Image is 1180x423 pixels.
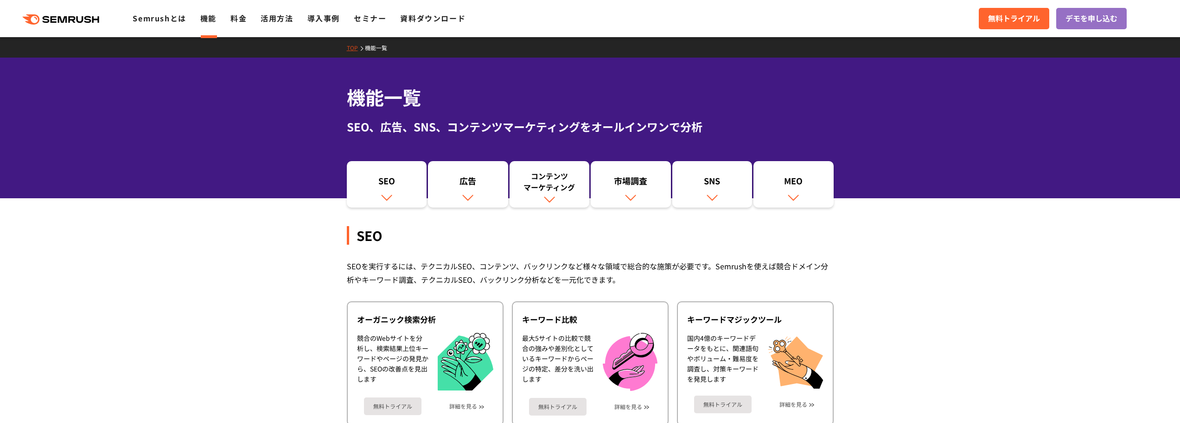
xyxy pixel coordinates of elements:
a: 詳細を見る [779,401,807,408]
div: MEO [758,175,829,191]
span: 無料トライアル [988,13,1040,25]
a: 市場調査 [591,161,671,208]
img: オーガニック検索分析 [438,333,493,391]
div: 市場調査 [595,175,666,191]
a: MEO [753,161,834,208]
a: SNS [672,161,753,208]
a: 活用方法 [261,13,293,24]
a: 導入事例 [307,13,340,24]
a: セミナー [354,13,386,24]
div: SEOを実行するには、テクニカルSEO、コンテンツ、バックリンクなど様々な領域で総合的な施策が必要です。Semrushを使えば競合ドメイン分析やキーワード調査、テクニカルSEO、バックリンク分析... [347,260,834,286]
div: SEO、広告、SNS、コンテンツマーケティングをオールインワンで分析 [347,118,834,135]
a: 広告 [428,161,508,208]
a: Semrushとは [133,13,186,24]
a: 機能 [200,13,217,24]
a: 詳細を見る [449,403,477,410]
div: 国内4億のキーワードデータをもとに、関連語句やボリューム・難易度を調査し、対策キーワードを発見します [687,333,759,389]
div: オーガニック検索分析 [357,314,493,325]
a: 無料トライアル [694,396,752,413]
div: キーワード比較 [522,314,658,325]
div: SEO [347,226,834,245]
div: コンテンツ マーケティング [514,170,585,193]
div: 最大5サイトの比較で競合の強みや差別化としているキーワードからページの特定、差分を洗い出します [522,333,593,391]
div: SEO [351,175,422,191]
a: 無料トライアル [529,398,587,416]
a: 詳細を見る [614,403,642,410]
a: 無料トライアル [979,8,1049,29]
div: 広告 [433,175,504,191]
img: キーワード比較 [603,333,657,391]
a: 無料トライアル [364,397,421,415]
a: SEO [347,161,427,208]
img: キーワードマジックツール [768,333,823,389]
a: 機能一覧 [365,44,394,52]
a: デモを申し込む [1056,8,1127,29]
a: コンテンツマーケティング [510,161,590,208]
h1: 機能一覧 [347,84,834,111]
a: 料金 [230,13,247,24]
div: 競合のWebサイトを分析し、検索結果上位キーワードやページの発見から、SEOの改善点を見出します [357,333,428,391]
a: 資料ダウンロード [400,13,466,24]
div: SNS [677,175,748,191]
span: デモを申し込む [1065,13,1117,25]
a: TOP [347,44,365,52]
div: キーワードマジックツール [687,314,823,325]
